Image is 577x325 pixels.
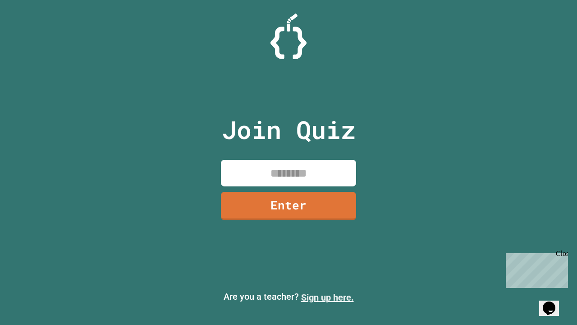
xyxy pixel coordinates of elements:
a: Sign up here. [301,292,354,303]
p: Are you a teacher? [7,290,570,304]
p: Join Quiz [222,111,356,149]
a: Enter [221,192,356,220]
iframe: chat widget [502,250,568,288]
div: Chat with us now!Close [4,4,62,57]
img: Logo.svg [270,14,307,59]
iframe: chat widget [539,289,568,316]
